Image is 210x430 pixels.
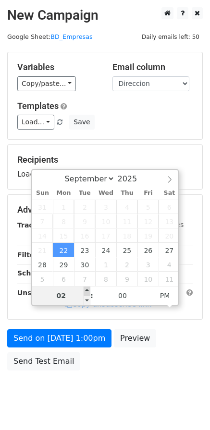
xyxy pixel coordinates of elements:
[90,286,93,305] span: :
[7,352,80,370] a: Send Test Email
[159,190,180,196] span: Sat
[7,7,203,24] h2: New Campaign
[53,214,74,228] span: September 8, 2025
[159,243,180,257] span: September 27, 2025
[116,228,137,243] span: September 18, 2025
[32,272,53,286] span: October 5, 2025
[138,32,203,42] span: Daily emails left: 50
[74,257,95,272] span: September 30, 2025
[32,228,53,243] span: September 14, 2025
[137,257,159,272] span: October 3, 2025
[159,214,180,228] span: September 13, 2025
[95,228,116,243] span: September 17, 2025
[32,214,53,228] span: September 7, 2025
[17,155,193,179] div: Loading...
[137,272,159,286] span: October 10, 2025
[159,257,180,272] span: October 4, 2025
[115,174,149,183] input: Year
[17,269,52,277] strong: Schedule
[69,115,94,130] button: Save
[74,190,95,196] span: Tue
[116,190,137,196] span: Thu
[53,243,74,257] span: September 22, 2025
[116,243,137,257] span: September 25, 2025
[53,200,74,214] span: September 1, 2025
[114,329,156,347] a: Preview
[95,257,116,272] span: October 1, 2025
[74,214,95,228] span: September 9, 2025
[17,204,193,215] h5: Advanced
[152,286,178,305] span: Click to toggle
[137,200,159,214] span: September 5, 2025
[138,33,203,40] a: Daily emails left: 50
[159,200,180,214] span: September 6, 2025
[116,257,137,272] span: October 2, 2025
[32,200,53,214] span: August 31, 2025
[17,62,98,72] h5: Variables
[32,190,53,196] span: Sun
[159,272,180,286] span: October 11, 2025
[116,214,137,228] span: September 11, 2025
[53,190,74,196] span: Mon
[95,272,116,286] span: October 8, 2025
[95,200,116,214] span: September 3, 2025
[53,228,74,243] span: September 15, 2025
[95,243,116,257] span: September 24, 2025
[137,190,159,196] span: Fri
[159,228,180,243] span: September 20, 2025
[116,272,137,286] span: October 9, 2025
[32,286,91,305] input: Hour
[74,228,95,243] span: September 16, 2025
[162,384,210,430] iframe: Chat Widget
[32,257,53,272] span: September 28, 2025
[17,115,54,130] a: Load...
[95,190,116,196] span: Wed
[53,257,74,272] span: September 29, 2025
[50,33,92,40] a: BD_Empresas
[7,33,93,40] small: Google Sheet:
[95,214,116,228] span: September 10, 2025
[137,243,159,257] span: September 26, 2025
[93,286,152,305] input: Minute
[32,243,53,257] span: September 21, 2025
[17,101,59,111] a: Templates
[7,329,111,347] a: Send on [DATE] 1:00pm
[112,62,193,72] h5: Email column
[137,214,159,228] span: September 12, 2025
[17,155,193,165] h5: Recipients
[65,300,151,309] a: Copy unsubscribe link
[74,200,95,214] span: September 2, 2025
[137,228,159,243] span: September 19, 2025
[162,384,210,430] div: Widget de chat
[17,289,64,297] strong: Unsubscribe
[17,251,42,259] strong: Filters
[116,200,137,214] span: September 4, 2025
[17,76,76,91] a: Copy/paste...
[53,272,74,286] span: October 6, 2025
[74,243,95,257] span: September 23, 2025
[74,272,95,286] span: October 7, 2025
[17,221,49,229] strong: Tracking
